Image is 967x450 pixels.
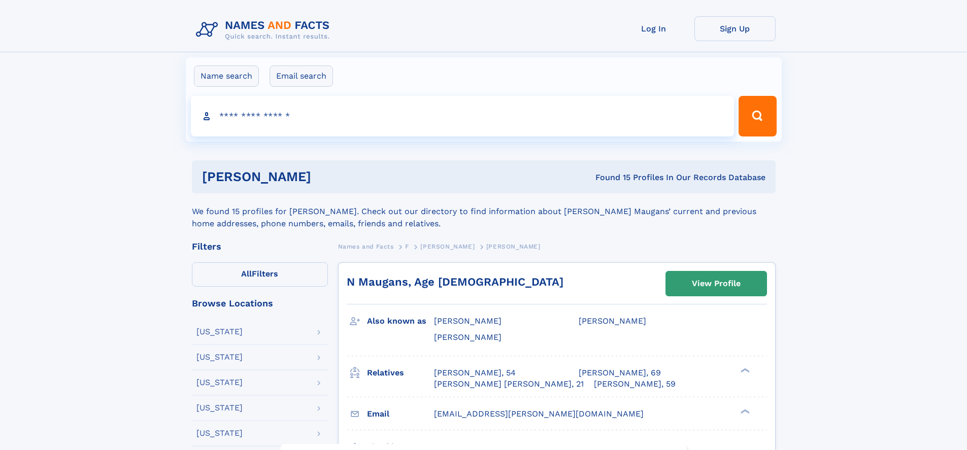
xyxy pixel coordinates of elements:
a: [PERSON_NAME], 54 [434,367,516,378]
label: Email search [270,65,333,87]
div: We found 15 profiles for [PERSON_NAME]. Check out our directory to find information about [PERSON... [192,193,776,230]
label: Name search [194,65,259,87]
h3: Email [367,405,434,423]
a: F [405,240,409,253]
span: [PERSON_NAME] [420,243,475,250]
a: Names and Facts [338,240,394,253]
a: Log In [613,16,694,41]
a: [PERSON_NAME], 59 [594,378,676,390]
span: All [241,269,252,279]
div: Found 15 Profiles In Our Records Database [453,172,765,183]
span: [PERSON_NAME] [434,316,502,326]
button: Search Button [739,96,776,136]
div: ❯ [738,408,750,414]
h3: Relatives [367,364,434,382]
div: [US_STATE] [196,353,243,361]
label: Filters [192,262,328,287]
div: Browse Locations [192,299,328,308]
input: search input [191,96,735,136]
a: N Maugans, Age [DEMOGRAPHIC_DATA] [347,275,563,288]
a: Sign Up [694,16,776,41]
div: [US_STATE] [196,429,243,437]
h3: Also known as [367,313,434,330]
span: F [405,243,409,250]
div: View Profile [692,272,741,295]
div: Filters [192,242,328,251]
h1: [PERSON_NAME] [202,170,453,183]
img: Logo Names and Facts [192,16,338,44]
span: [PERSON_NAME] [579,316,646,326]
span: [PERSON_NAME] [434,332,502,342]
div: [US_STATE] [196,328,243,336]
a: [PERSON_NAME] [420,240,475,253]
a: [PERSON_NAME] [PERSON_NAME], 21 [434,378,584,390]
a: View Profile [666,271,766,296]
div: [US_STATE] [196,378,243,387]
span: [PERSON_NAME] [486,243,541,250]
div: [US_STATE] [196,404,243,412]
span: [EMAIL_ADDRESS][PERSON_NAME][DOMAIN_NAME] [434,409,644,419]
a: [PERSON_NAME], 69 [579,367,661,378]
div: ❯ [738,367,750,373]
